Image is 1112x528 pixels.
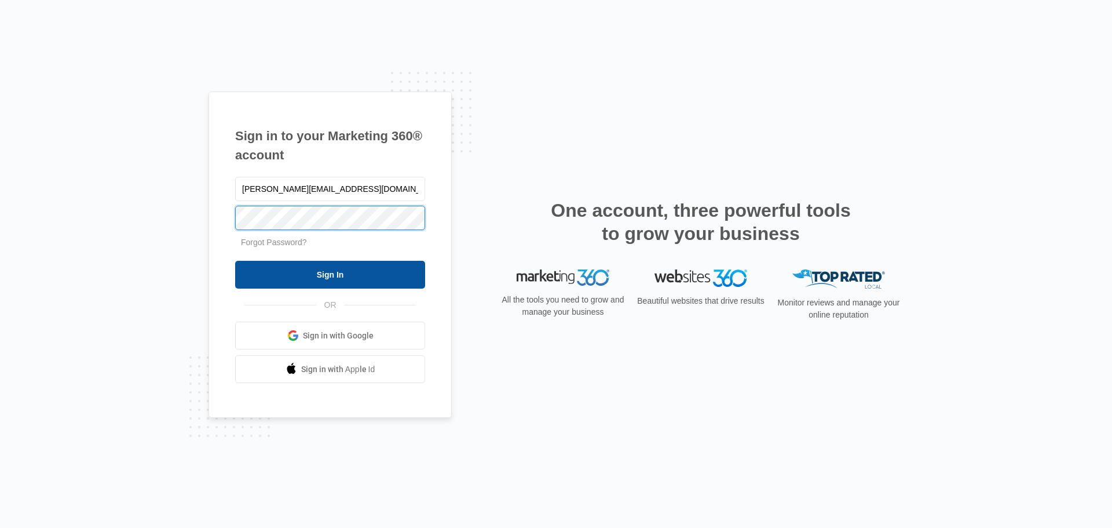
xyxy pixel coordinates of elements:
h1: Sign in to your Marketing 360® account [235,126,425,165]
h2: One account, three powerful tools to grow your business [547,199,854,245]
img: Marketing 360 [517,270,609,286]
span: OR [316,299,345,311]
input: Sign In [235,261,425,289]
p: Beautiful websites that drive results [636,295,766,307]
a: Sign in with Google [235,322,425,349]
a: Forgot Password? [241,238,307,247]
img: Websites 360 [654,270,747,286]
p: All the tools you need to grow and manage your business [498,294,628,318]
a: Sign in with Apple Id [235,355,425,383]
span: Sign in with Apple Id [301,363,375,376]
input: Email [235,177,425,201]
img: Top Rated Local [792,270,885,289]
span: Sign in with Google [303,330,374,342]
p: Monitor reviews and manage your online reputation [774,297,904,321]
